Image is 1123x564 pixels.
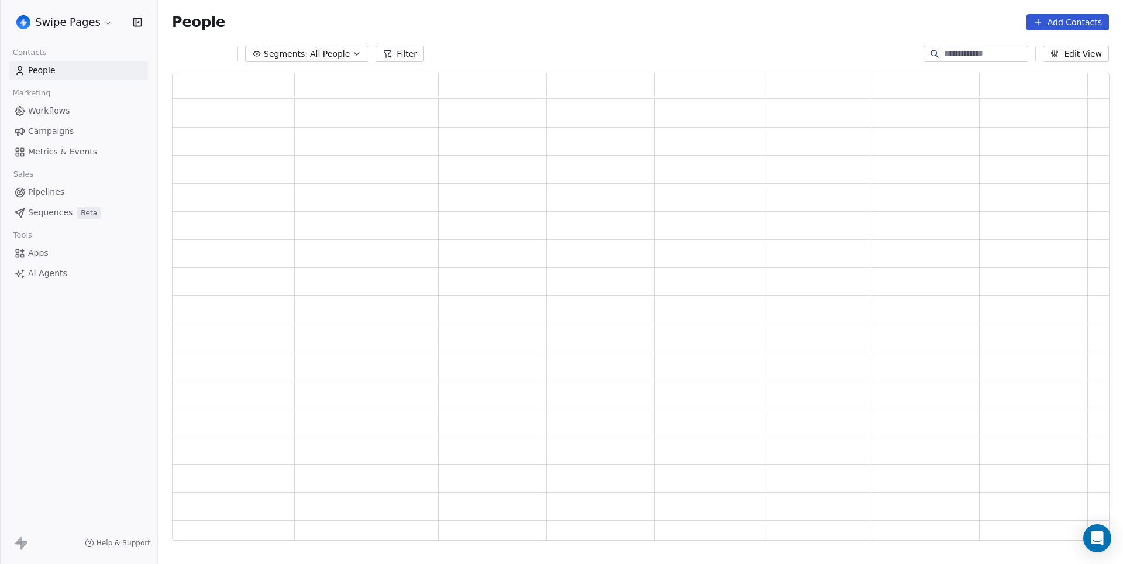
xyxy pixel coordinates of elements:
[9,122,148,141] a: Campaigns
[85,538,150,548] a: Help & Support
[172,13,225,31] span: People
[97,538,150,548] span: Help & Support
[28,64,56,77] span: People
[28,207,73,219] span: Sequences
[376,46,424,62] button: Filter
[9,61,148,80] a: People
[28,105,70,117] span: Workflows
[1043,46,1109,62] button: Edit View
[8,166,39,183] span: Sales
[264,48,308,60] span: Segments:
[9,243,148,263] a: Apps
[28,247,49,259] span: Apps
[28,146,97,158] span: Metrics & Events
[9,183,148,202] a: Pipelines
[8,44,51,61] span: Contacts
[9,264,148,283] a: AI Agents
[1083,524,1111,552] div: Open Intercom Messenger
[8,84,56,102] span: Marketing
[14,12,115,32] button: Swipe Pages
[1026,14,1109,30] button: Add Contacts
[16,15,30,29] img: user_01J93QE9VH11XXZQZDP4TWZEES.jpg
[28,125,74,137] span: Campaigns
[35,15,101,30] span: Swipe Pages
[9,203,148,222] a: SequencesBeta
[9,142,148,161] a: Metrics & Events
[8,226,37,244] span: Tools
[9,101,148,121] a: Workflows
[28,267,67,280] span: AI Agents
[77,207,101,219] span: Beta
[310,48,350,60] span: All People
[28,186,64,198] span: Pipelines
